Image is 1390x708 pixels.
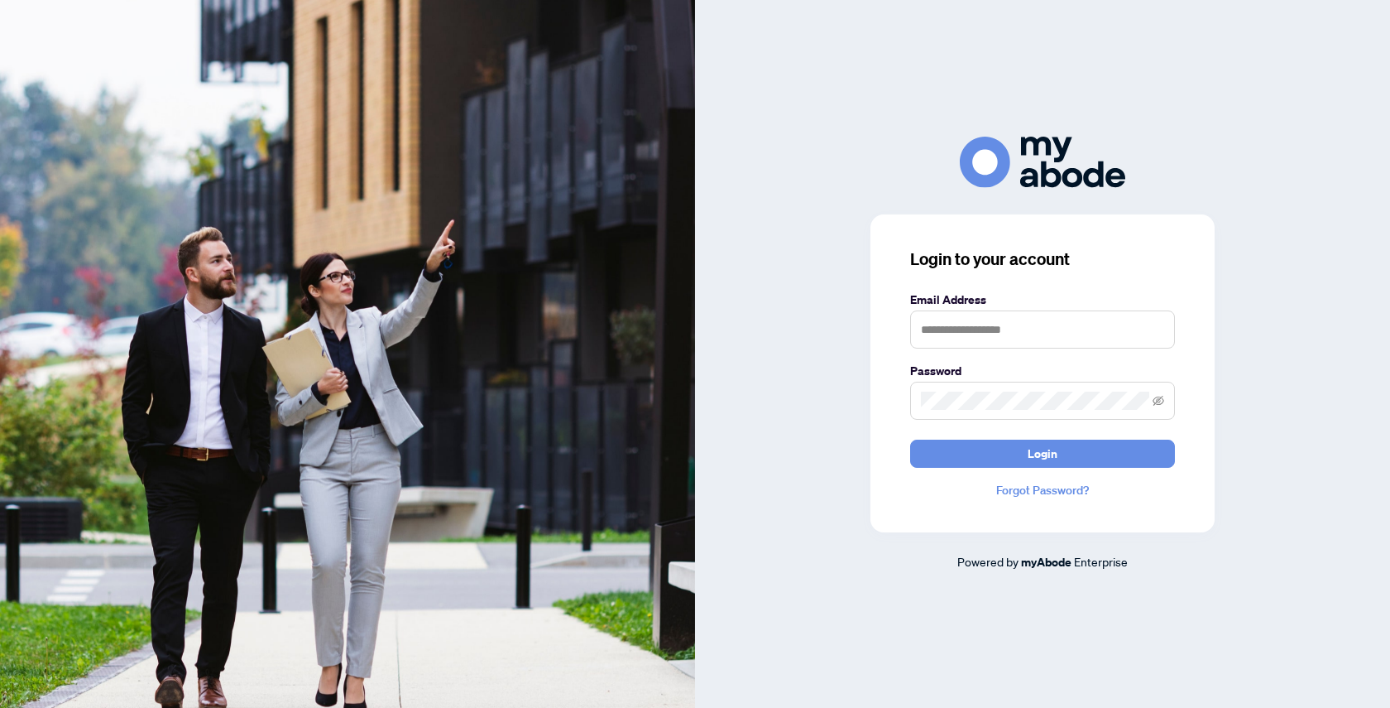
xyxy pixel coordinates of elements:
h3: Login to your account [910,248,1175,271]
span: Login [1028,441,1057,467]
span: eye-invisible [1153,395,1164,407]
span: Powered by [957,554,1019,569]
label: Email Address [910,291,1175,309]
label: Password [910,362,1175,380]
span: Enterprise [1074,554,1128,569]
a: myAbode [1021,553,1071,571]
button: Login [910,440,1175,468]
a: Forgot Password? [910,481,1175,499]
img: ma-logo [960,137,1125,187]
